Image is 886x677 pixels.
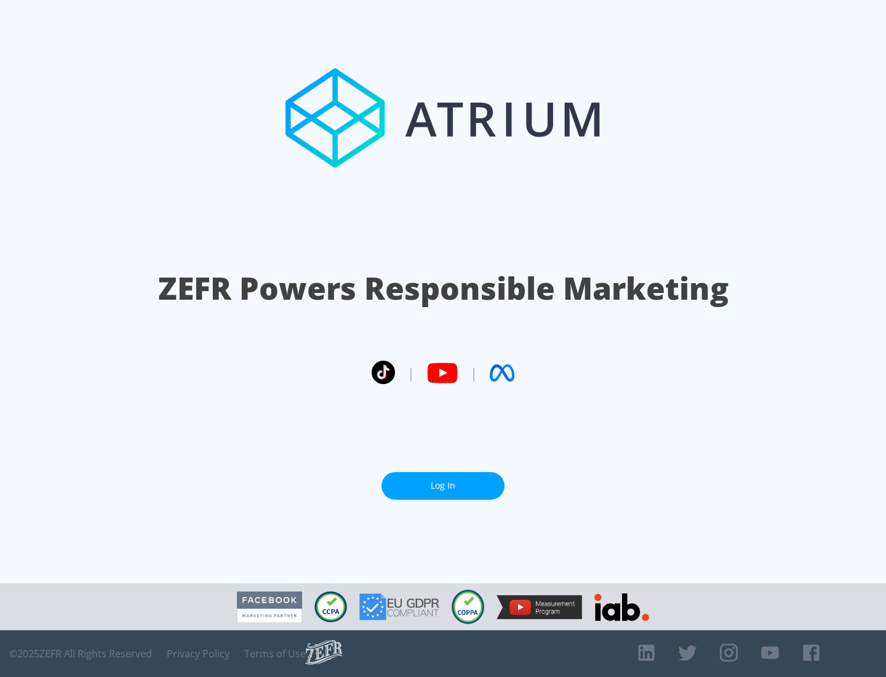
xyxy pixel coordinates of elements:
img: YouTube Measurement Program [497,595,582,619]
img: COPPA Compliant [452,590,484,624]
img: Facebook Marketing Partner [237,591,302,623]
a: Terms of Use [244,647,306,660]
img: GDPR Compliant [359,593,439,620]
img: IAB [594,593,649,621]
span: | [407,364,415,382]
a: Log In [381,472,505,500]
span: © 2025 ZEFR All Rights Reserved [9,647,152,660]
span: | [470,364,477,382]
img: CCPA Compliant [314,591,347,622]
a: Privacy Policy [167,647,229,660]
h1: ZEFR Powers Responsible Marketing [158,267,728,310]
